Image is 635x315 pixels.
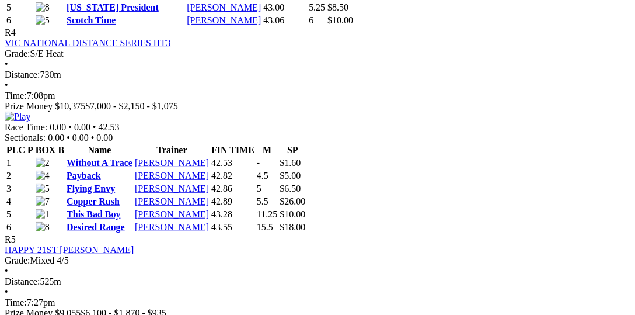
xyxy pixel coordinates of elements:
td: 43.00 [263,2,307,13]
text: 15.5 [257,222,273,232]
span: • [91,133,95,143]
span: • [5,266,8,276]
img: 7 [36,196,50,207]
span: $26.00 [280,196,306,206]
a: [PERSON_NAME] [135,209,209,219]
text: 6 [309,15,313,25]
span: 0.00 [48,133,64,143]
span: Sectionals: [5,133,46,143]
a: [PERSON_NAME] [135,196,209,206]
span: $5.00 [280,171,301,181]
a: [PERSON_NAME] [135,222,209,232]
td: 43.55 [211,221,255,233]
span: $10.00 [280,209,306,219]
span: Race Time: [5,122,47,132]
div: 7:08pm [5,91,630,101]
span: B [58,145,64,155]
span: R4 [5,27,16,37]
span: 0.00 [50,122,66,132]
div: 730m [5,70,630,80]
td: 6 [6,15,34,26]
span: Grade: [5,255,30,265]
text: 5.25 [309,2,325,12]
text: 4.5 [257,171,268,181]
span: • [68,122,72,132]
td: 43.28 [211,209,255,220]
a: Desired Range [67,222,125,232]
span: BOX [36,145,56,155]
td: 2 [6,170,34,182]
td: 6 [6,221,34,233]
span: • [93,122,96,132]
text: 11.25 [257,209,277,219]
td: 42.82 [211,170,255,182]
img: 1 [36,209,50,220]
div: S/E Heat [5,49,630,59]
text: 5.5 [257,196,268,206]
a: Flying Envy [67,184,115,193]
span: $7,000 - $2,150 - $1,075 [85,101,178,111]
td: 5 [6,209,34,220]
td: 1 [6,157,34,169]
a: [PERSON_NAME] [135,158,209,168]
td: 3 [6,183,34,195]
span: 0.00 [96,133,113,143]
div: Mixed 4/5 [5,255,630,266]
th: Trainer [134,144,210,156]
text: - [257,158,260,168]
a: [PERSON_NAME] [135,184,209,193]
a: This Bad Boy [67,209,120,219]
span: 42.53 [99,122,120,132]
span: P [27,145,33,155]
th: Name [66,144,133,156]
a: [US_STATE] President [67,2,159,12]
span: $8.50 [327,2,348,12]
span: • [5,287,8,297]
span: PLC [6,145,25,155]
a: HAPPY 21ST [PERSON_NAME] [5,245,134,255]
td: 5 [6,2,34,13]
td: 42.86 [211,183,255,195]
a: [PERSON_NAME] [135,171,209,181]
span: $1.60 [280,158,301,168]
span: • [67,133,70,143]
span: $18.00 [280,222,306,232]
a: Scotch Time [67,15,116,25]
a: Payback [67,171,101,181]
th: FIN TIME [211,144,255,156]
span: 0.00 [74,122,90,132]
img: 2 [36,158,50,168]
a: Without A Trace [67,158,132,168]
span: • [5,59,8,69]
span: Grade: [5,49,30,58]
a: Copper Rush [67,196,120,206]
span: Time: [5,297,27,307]
div: 7:27pm [5,297,630,308]
img: 8 [36,2,50,13]
img: 8 [36,222,50,233]
span: $10.00 [327,15,353,25]
span: Distance: [5,70,40,79]
td: 42.89 [211,196,255,207]
img: 4 [36,171,50,181]
span: 0.00 [72,133,89,143]
th: SP [280,144,306,156]
span: Distance: [5,276,40,286]
img: 5 [36,184,50,194]
span: $6.50 [280,184,301,193]
td: 43.06 [263,15,307,26]
img: Play [5,112,30,122]
a: [PERSON_NAME] [187,15,261,25]
text: 5 [257,184,261,193]
span: R5 [5,234,16,244]
a: [PERSON_NAME] [187,2,261,12]
div: Prize Money $10,375 [5,101,630,112]
td: 42.53 [211,157,255,169]
td: 4 [6,196,34,207]
div: 525m [5,276,630,287]
img: 5 [36,15,50,26]
th: M [256,144,278,156]
span: • [5,80,8,90]
span: Time: [5,91,27,101]
a: VIC NATIONAL DISTANCE SERIES HT3 [5,38,170,48]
